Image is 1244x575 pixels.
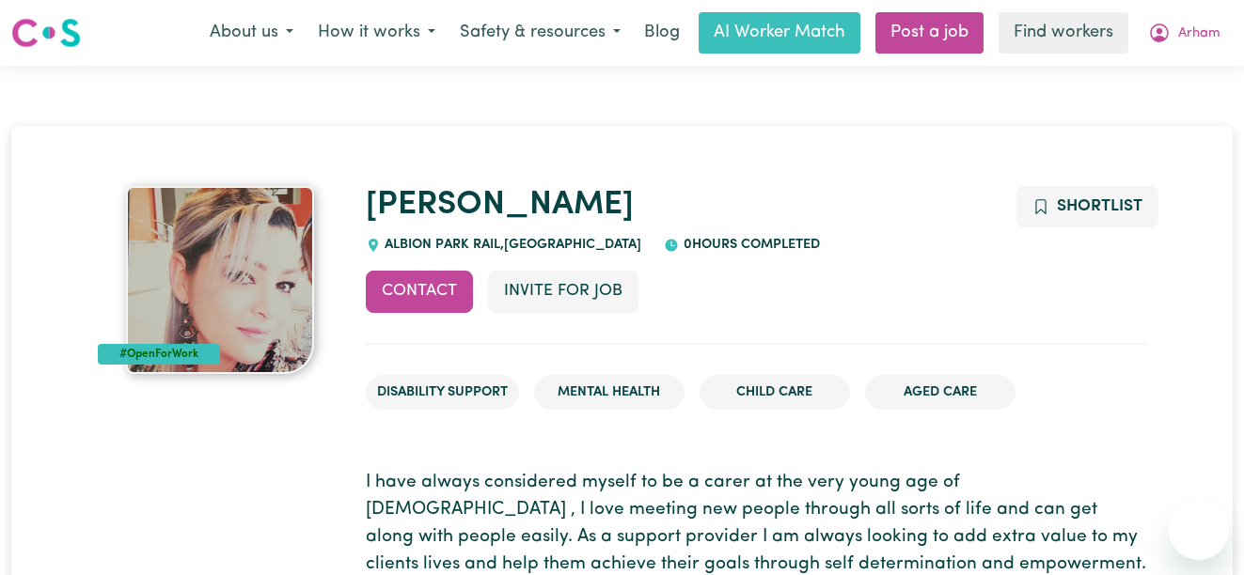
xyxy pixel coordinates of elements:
li: Mental Health [534,375,685,411]
button: Contact [366,271,473,312]
a: Careseekers logo [11,11,81,54]
a: Find workers [999,12,1128,54]
a: [PERSON_NAME] [366,189,634,222]
button: Invite for Job [488,271,638,312]
button: About us [197,13,306,53]
li: Disability Support [366,375,519,411]
span: Arham [1178,23,1220,44]
div: #OpenForWork [98,344,221,365]
img: Careseekers logo [11,16,81,50]
img: Shanna [126,186,314,374]
button: My Account [1136,13,1233,53]
a: Shanna 's profile picture'#OpenForWork [98,186,343,374]
a: Blog [633,12,691,54]
span: ALBION PARK RAIL , [GEOGRAPHIC_DATA] [381,238,642,252]
span: 0 hours completed [679,238,820,252]
li: Aged Care [865,375,1016,411]
li: Child care [700,375,850,411]
button: Safety & resources [448,13,633,53]
a: AI Worker Match [699,12,860,54]
button: How it works [306,13,448,53]
iframe: Button to launch messaging window [1169,500,1229,560]
button: Add to shortlist [1016,186,1158,227]
a: Post a job [875,12,984,54]
span: Shortlist [1057,198,1142,214]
